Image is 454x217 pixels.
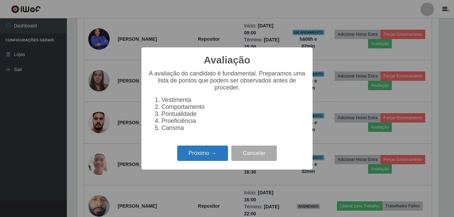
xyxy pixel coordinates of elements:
li: Comportamento [161,103,306,111]
li: Proeficiência [161,118,306,125]
li: Vestimenta [161,96,306,103]
li: Carisma [161,125,306,132]
p: A avaliação do candidato é fundamental. Preparamos uma lista de pontos que podem ser observados a... [148,70,306,91]
li: Pontualidade [161,111,306,118]
button: Próximo → [177,146,228,161]
button: Cancelar [231,146,277,161]
h2: Avaliação [204,54,250,66]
